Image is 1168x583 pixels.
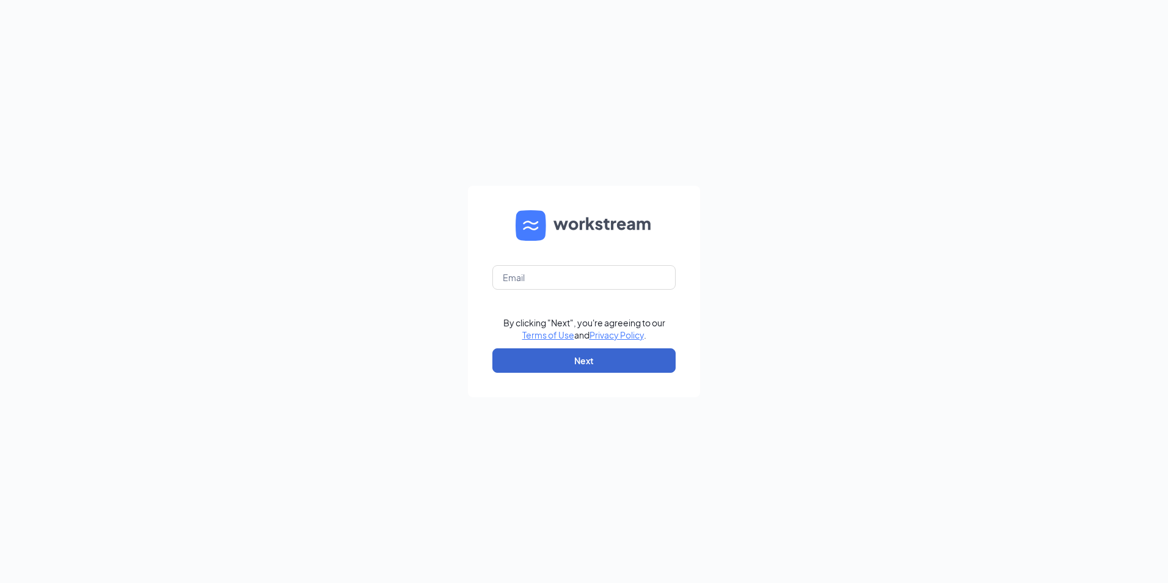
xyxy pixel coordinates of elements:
input: Email [492,265,676,290]
div: By clicking "Next", you're agreeing to our and . [503,317,665,341]
a: Terms of Use [522,329,574,340]
a: Privacy Policy [589,329,644,340]
img: WS logo and Workstream text [516,210,652,241]
button: Next [492,348,676,373]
